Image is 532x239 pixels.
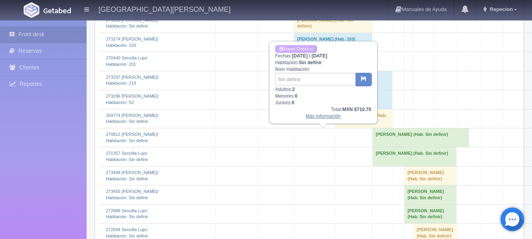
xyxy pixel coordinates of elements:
a: 270440 Sencilla Lujo/Habitación: 201 [106,56,147,67]
b: [DATE] / [DATE] [292,53,327,59]
td: [PERSON_NAME] (Hab. Sin definir) [404,166,456,185]
a: 273297 [PERSON_NAME]/Habitación: 219 [106,75,158,86]
b: 0 [295,93,298,99]
a: Más Información [306,113,341,119]
b: 2 [292,87,295,92]
td: [PERSON_NAME] (Hab. Sin definir) [373,147,456,166]
b: Sin definir [299,60,322,65]
img: Getabed [43,7,71,13]
a: 269774 [PERSON_NAME]/Habitación: Sin definir [106,113,158,124]
td: [PERSON_NAME] (Hab. 103) [294,33,373,52]
a: 271357 Sencilla Lujo/Habitación: Sin definir [106,151,148,162]
a: 273274 [PERSON_NAME]/Habitación: 103 [106,37,158,48]
a: 273296 [PERSON_NAME]/Habitación: 53 [106,94,158,105]
a: 273448 [PERSON_NAME]/Habitación: Sin definir [106,170,158,181]
a: Hacer Check-in [275,45,317,53]
span: Repecion [488,6,513,12]
h4: [GEOGRAPHIC_DATA][PERSON_NAME] [98,4,230,14]
td: [PERSON_NAME] (Hab. Sin definir) [404,204,456,223]
b: 0 [292,100,295,106]
div: Total: [275,106,371,113]
b: MXN $710.70 [342,107,371,112]
input: Sin definir [275,73,356,85]
img: Getabed [24,2,39,18]
td: [PERSON_NAME] (Hab. Sin definir) [294,14,373,33]
a: 272694 Sencilla Lujo/Habitación: Sin definir [106,227,148,238]
a: 272988 Sencilla Lujo/Habitación: Sin definir [106,208,148,219]
div: Fechas: Habitación: Núm Habitación: Adultos: Menores: Juniors: [270,42,377,123]
a: 270812 [PERSON_NAME]/Habitación: Sin definir [106,132,158,143]
td: [PERSON_NAME] (Hab. Sin definir) [373,128,469,147]
td: [PERSON_NAME] (Hab. Sin definir) [404,185,456,204]
a: 273455 [PERSON_NAME]/Habitación: Sin definir [106,189,158,200]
